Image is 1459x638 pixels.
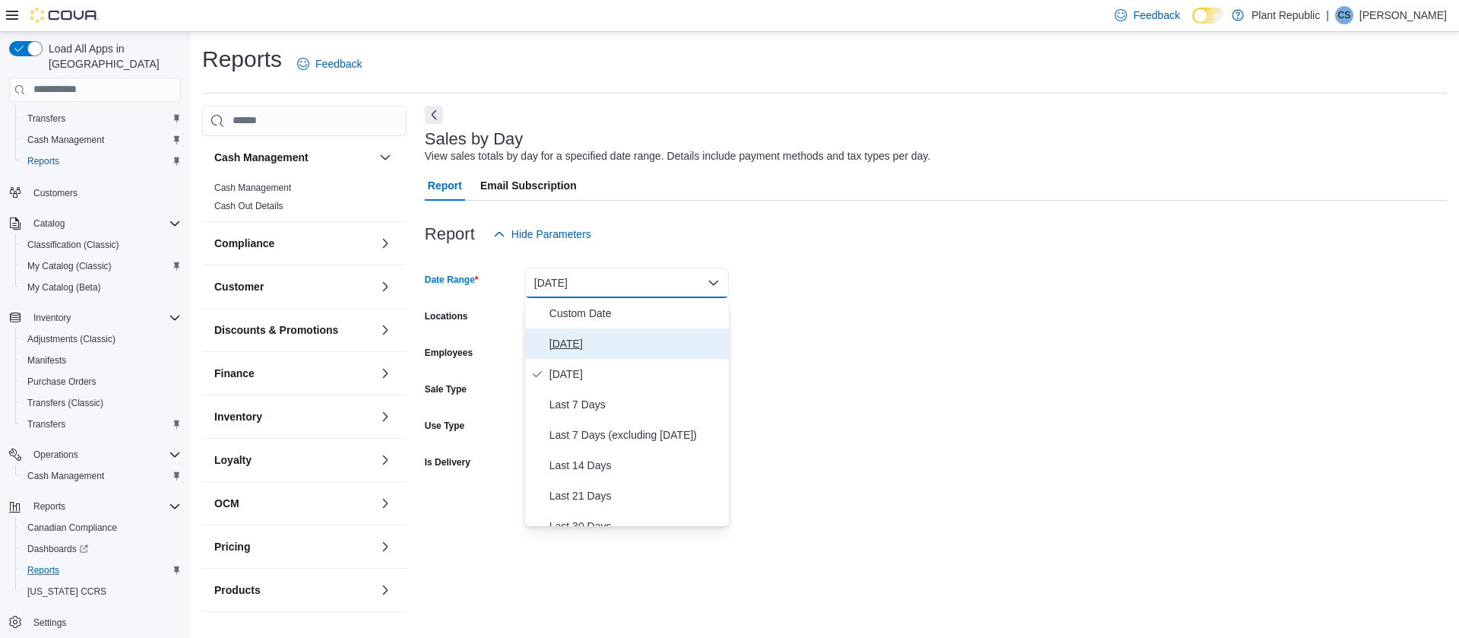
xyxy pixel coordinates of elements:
[27,446,181,464] span: Operations
[1133,8,1179,23] span: Feedback
[3,213,187,234] button: Catalog
[21,540,94,558] a: Dashboards
[27,613,181,632] span: Settings
[27,281,101,294] span: My Catalog (Beta)
[214,279,373,294] button: Customer
[27,113,65,125] span: Transfers
[21,561,65,579] a: Reports
[214,322,373,338] button: Discounts & Promotions
[1192,8,1224,24] input: Dark Mode
[214,409,262,424] h3: Inventory
[27,418,65,430] span: Transfers
[214,366,255,381] h3: Finance
[214,366,373,381] button: Finance
[376,278,394,296] button: Customer
[425,420,464,432] label: Use Type
[549,304,723,322] span: Custom Date
[3,444,187,465] button: Operations
[428,170,462,201] span: Report
[27,586,106,598] span: [US_STATE] CCRS
[214,150,373,165] button: Cash Management
[425,130,524,148] h3: Sales by Day
[27,376,97,388] span: Purchase Orders
[21,152,65,170] a: Reports
[33,617,66,629] span: Settings
[21,467,181,485] span: Cash Management
[21,373,103,391] a: Purchase Orders
[214,322,338,338] h3: Discounts & Promotions
[202,179,407,221] div: Cash Management
[376,451,394,469] button: Loyalty
[21,278,181,297] span: My Catalog (Beta)
[3,496,187,517] button: Reports
[15,256,187,277] button: My Catalog (Classic)
[21,131,110,149] a: Cash Management
[27,239,119,251] span: Classification (Classic)
[425,106,443,124] button: Next
[376,581,394,599] button: Products
[21,394,181,412] span: Transfers (Classic)
[27,214,71,233] button: Catalog
[214,201,283,211] a: Cash Out Details
[27,446,84,464] button: Operations
[376,364,394,382] button: Finance
[21,236,181,254] span: Classification (Classic)
[21,351,72,370] a: Manifests
[27,522,117,534] span: Canadian Compliance
[33,449,78,461] span: Operations
[214,582,261,598] h3: Products
[27,155,59,167] span: Reports
[21,394,109,412] a: Transfers (Classic)
[27,333,116,345] span: Adjustments (Classic)
[21,519,181,537] span: Canadian Compliance
[549,426,723,444] span: Last 7 Days (excluding [DATE])
[1359,6,1447,24] p: [PERSON_NAME]
[21,152,181,170] span: Reports
[425,310,468,322] label: Locations
[549,517,723,535] span: Last 30 Days
[214,496,239,511] h3: OCM
[376,148,394,167] button: Cash Management
[15,277,187,298] button: My Catalog (Beta)
[27,183,181,202] span: Customers
[15,371,187,392] button: Purchase Orders
[15,538,187,560] a: Dashboards
[214,409,373,424] button: Inventory
[525,298,729,526] div: Select listbox
[33,217,65,230] span: Catalog
[21,561,181,579] span: Reports
[15,581,187,602] button: [US_STATE] CCRS
[214,236,373,251] button: Compliance
[549,395,723,414] span: Last 7 Days
[27,614,72,632] a: Settings
[376,321,394,339] button: Discounts & Promotions
[1252,6,1320,24] p: Plant Republic
[21,278,107,297] a: My Catalog (Beta)
[27,564,59,576] span: Reports
[511,227,591,242] span: Hide Parameters
[214,452,252,468] h3: Loyalty
[21,110,71,128] a: Transfers
[27,497,181,516] span: Reports
[214,582,373,598] button: Products
[214,182,291,194] span: Cash Management
[21,257,181,275] span: My Catalog (Classic)
[3,181,187,203] button: Customers
[43,41,181,71] span: Load All Apps in [GEOGRAPHIC_DATA]
[549,365,723,383] span: [DATE]
[15,129,187,151] button: Cash Management
[27,543,88,555] span: Dashboards
[425,383,467,395] label: Sale Type
[214,539,373,554] button: Pricing
[15,108,187,129] button: Transfers
[549,487,723,505] span: Last 21 Days
[21,373,181,391] span: Purchase Orders
[21,582,181,601] span: Washington CCRS
[214,236,274,251] h3: Compliance
[21,257,118,275] a: My Catalog (Classic)
[214,150,309,165] h3: Cash Management
[27,214,181,233] span: Catalog
[21,236,125,254] a: Classification (Classic)
[15,560,187,581] button: Reports
[376,408,394,426] button: Inventory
